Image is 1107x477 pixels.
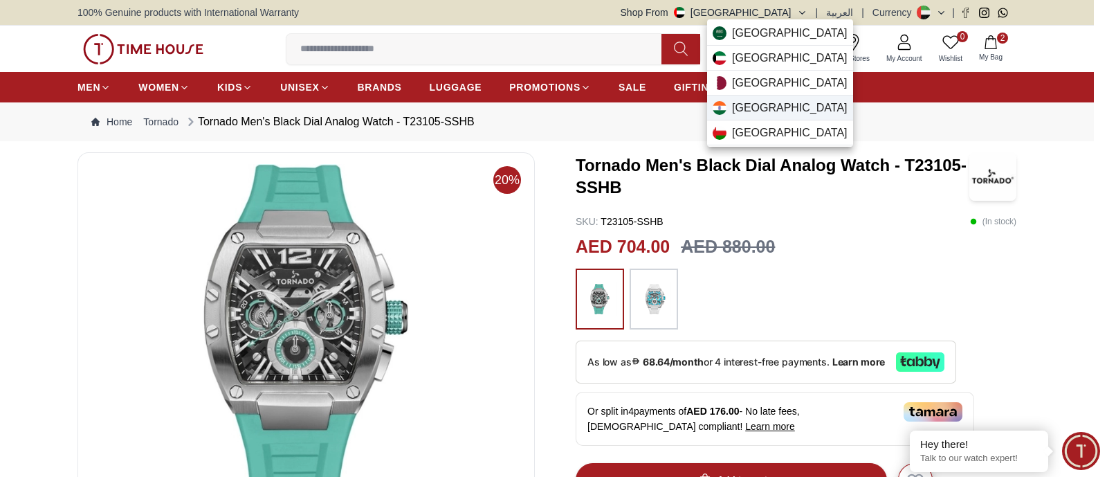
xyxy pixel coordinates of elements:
div: Hey there! [920,438,1038,451]
img: Kuwait [713,51,726,65]
span: [GEOGRAPHIC_DATA] [732,50,848,66]
span: [GEOGRAPHIC_DATA] [732,100,848,116]
span: [GEOGRAPHIC_DATA] [732,125,848,141]
span: [GEOGRAPHIC_DATA] [732,75,848,91]
span: [GEOGRAPHIC_DATA] [732,25,848,42]
img: India [713,101,726,115]
img: Saudi Arabia [713,26,726,40]
p: Talk to our watch expert! [920,453,1038,465]
img: Oman [713,126,726,140]
div: Chat Widget [1062,432,1100,470]
img: Qatar [713,76,726,90]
